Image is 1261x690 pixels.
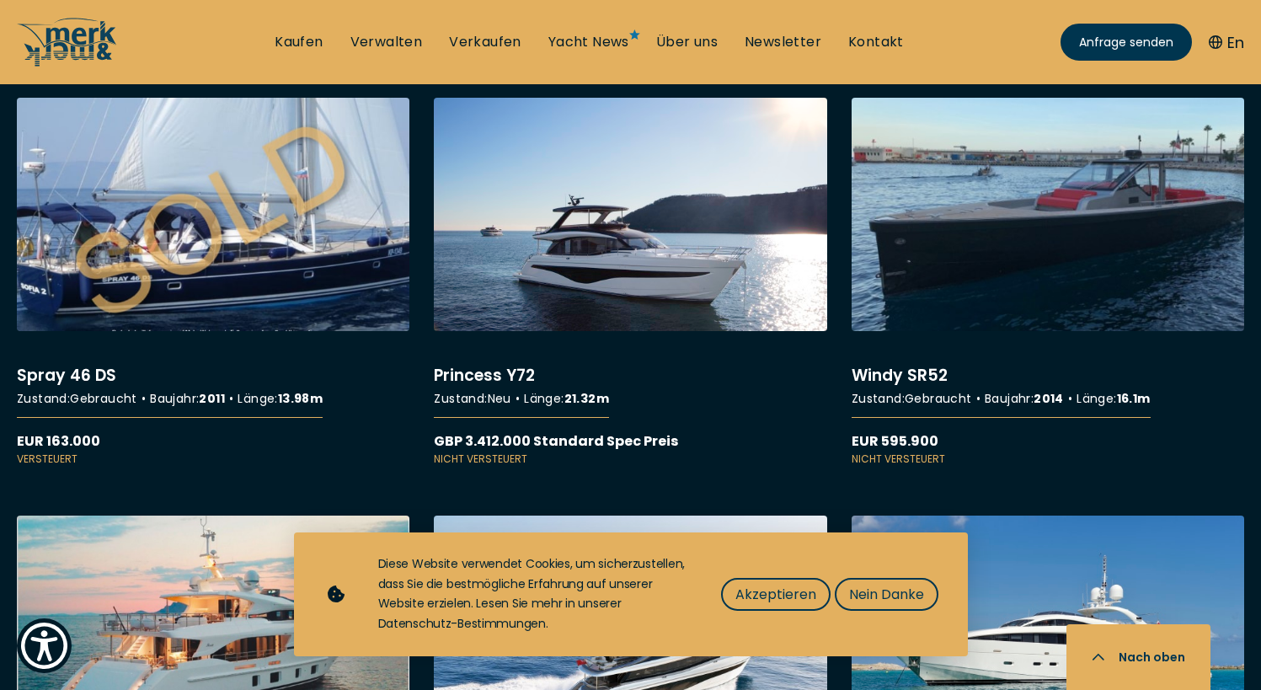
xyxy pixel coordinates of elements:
a: More details aboutSpray 46 DS [17,98,409,467]
button: Nach oben [1066,624,1210,690]
a: Verwalten [350,33,423,51]
a: Anfrage senden [1061,24,1192,61]
span: Nein Danke [849,584,924,605]
a: Yacht News [548,33,629,51]
span: Akzeptieren [735,584,816,605]
a: Kaufen [275,33,323,51]
a: Verkaufen [449,33,521,51]
button: Akzeptieren [721,578,831,611]
a: More details aboutPrincess Y72 [434,98,826,467]
button: Show Accessibility Preferences [17,618,72,673]
a: Kontakt [848,33,904,51]
span: Anfrage senden [1079,34,1173,51]
a: More details aboutWindy SR52 [852,98,1244,467]
a: Über uns [656,33,718,51]
button: Nein Danke [835,578,938,611]
div: Diese Website verwendet Cookies, um sicherzustellen, dass Sie die bestmögliche Erfahrung auf unse... [378,554,687,634]
a: Newsletter [745,33,821,51]
button: En [1209,31,1244,54]
a: Datenschutz-Bestimmungen [378,615,546,632]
